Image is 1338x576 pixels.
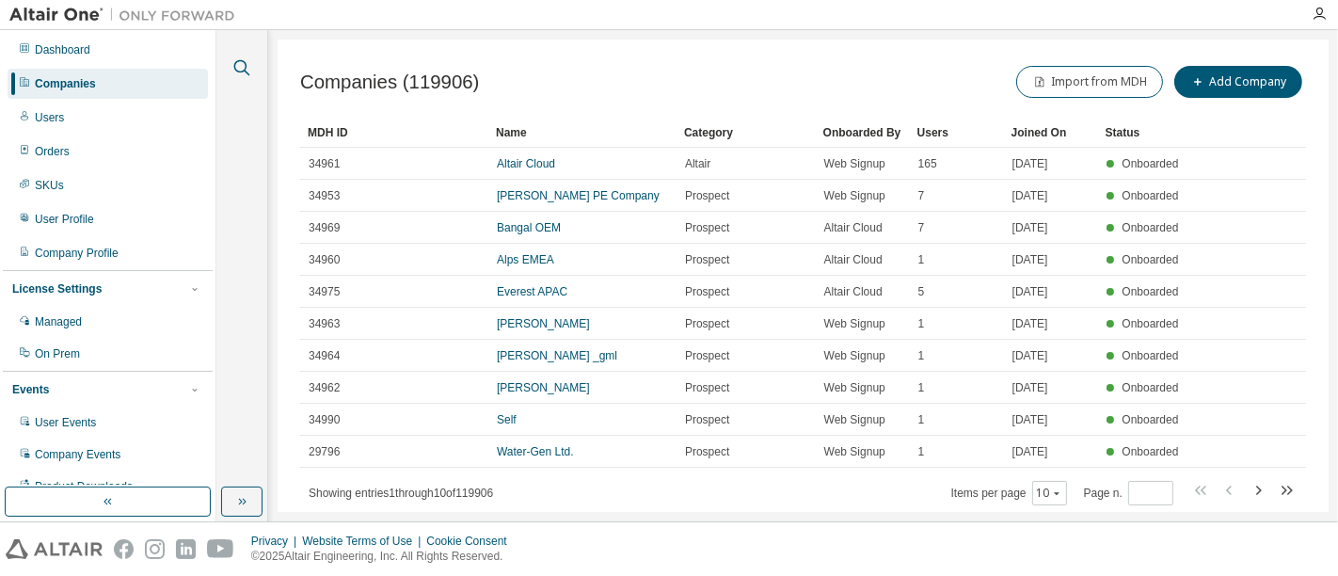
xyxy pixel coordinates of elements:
[1012,252,1048,267] span: [DATE]
[685,444,729,459] span: Prospect
[426,534,518,549] div: Cookie Consent
[114,539,134,559] img: facebook.svg
[207,539,234,559] img: youtube.svg
[309,252,340,267] span: 34960
[309,487,493,500] span: Showing entries 1 through 10 of 119906
[1012,316,1048,331] span: [DATE]
[497,381,590,394] a: [PERSON_NAME]
[309,220,340,235] span: 34969
[824,316,885,331] span: Web Signup
[309,156,340,171] span: 34961
[35,178,64,193] div: SKUs
[300,72,479,93] span: Companies (119906)
[308,118,481,148] div: MDH ID
[1012,188,1048,203] span: [DATE]
[918,220,925,235] span: 7
[685,188,729,203] span: Prospect
[35,346,80,361] div: On Prem
[1122,157,1178,170] span: Onboarded
[1016,66,1163,98] button: Import from MDH
[35,246,119,261] div: Company Profile
[918,316,925,331] span: 1
[9,6,245,24] img: Altair One
[497,189,660,202] a: [PERSON_NAME] PE Company
[824,412,885,427] span: Web Signup
[1012,380,1048,395] span: [DATE]
[1122,285,1178,298] span: Onboarded
[35,479,133,494] div: Product Downloads
[951,481,1067,505] span: Items per page
[1106,118,1185,148] div: Status
[497,157,555,170] a: Altair Cloud
[497,285,567,298] a: Everest APAC
[1122,445,1178,458] span: Onboarded
[309,284,340,299] span: 34975
[917,118,996,148] div: Users
[309,412,340,427] span: 34990
[302,534,426,549] div: Website Terms of Use
[918,412,925,427] span: 1
[35,447,120,462] div: Company Events
[918,284,925,299] span: 5
[824,348,885,363] span: Web Signup
[309,348,340,363] span: 34964
[824,380,885,395] span: Web Signup
[824,444,885,459] span: Web Signup
[1037,486,1062,501] button: 10
[1122,381,1178,394] span: Onboarded
[1012,156,1048,171] span: [DATE]
[35,144,70,159] div: Orders
[1012,220,1048,235] span: [DATE]
[1012,284,1048,299] span: [DATE]
[824,252,883,267] span: Altair Cloud
[824,156,885,171] span: Web Signup
[497,445,574,458] a: Water-Gen Ltd.
[309,444,340,459] span: 29796
[684,118,808,148] div: Category
[35,212,94,227] div: User Profile
[497,253,554,266] a: Alps EMEA
[918,348,925,363] span: 1
[918,444,925,459] span: 1
[685,252,729,267] span: Prospect
[1011,118,1091,148] div: Joined On
[251,534,302,549] div: Privacy
[685,348,729,363] span: Prospect
[918,188,925,203] span: 7
[685,220,729,235] span: Prospect
[12,281,102,296] div: License Settings
[12,382,49,397] div: Events
[35,314,82,329] div: Managed
[6,539,103,559] img: altair_logo.svg
[1122,189,1178,202] span: Onboarded
[918,156,937,171] span: 165
[685,412,729,427] span: Prospect
[1174,66,1302,98] button: Add Company
[685,380,729,395] span: Prospect
[1012,348,1048,363] span: [DATE]
[1012,444,1048,459] span: [DATE]
[824,220,883,235] span: Altair Cloud
[251,549,518,565] p: © 2025 Altair Engineering, Inc. All Rights Reserved.
[1122,349,1178,362] span: Onboarded
[35,76,96,91] div: Companies
[35,110,64,125] div: Users
[685,284,729,299] span: Prospect
[497,413,517,426] a: Self
[309,316,340,331] span: 34963
[1084,481,1173,505] span: Page n.
[35,42,90,57] div: Dashboard
[497,221,561,234] a: Bangal OEM
[918,380,925,395] span: 1
[1122,413,1178,426] span: Onboarded
[824,188,885,203] span: Web Signup
[497,317,590,330] a: [PERSON_NAME]
[685,316,729,331] span: Prospect
[35,415,96,430] div: User Events
[918,252,925,267] span: 1
[823,118,902,148] div: Onboarded By
[145,539,165,559] img: instagram.svg
[497,349,617,362] a: [PERSON_NAME] _gml
[1122,221,1178,234] span: Onboarded
[1012,412,1048,427] span: [DATE]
